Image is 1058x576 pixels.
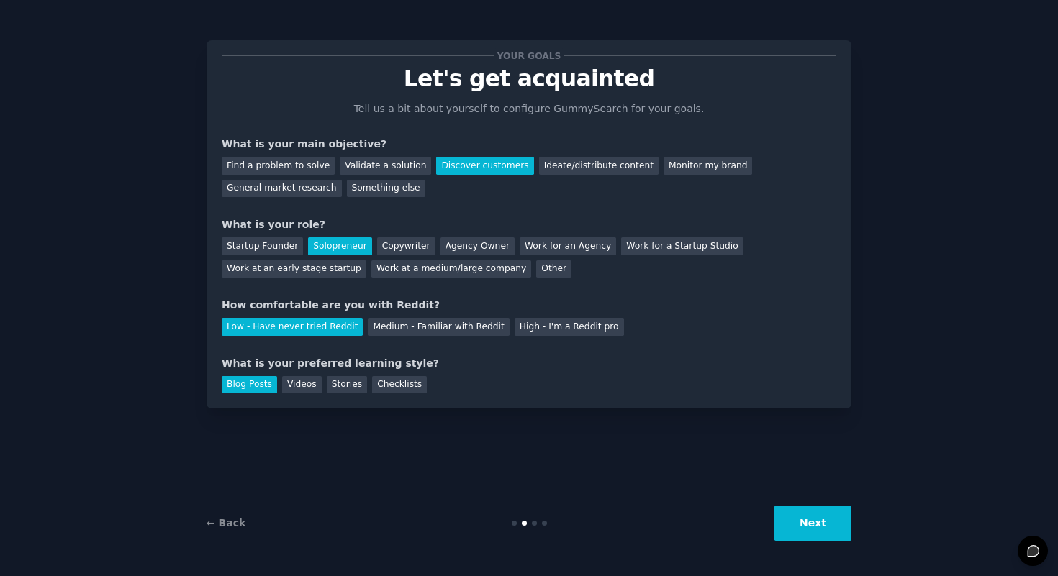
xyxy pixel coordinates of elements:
[222,66,836,91] p: Let's get acquainted
[222,137,836,152] div: What is your main objective?
[347,180,425,198] div: Something else
[327,376,367,394] div: Stories
[368,318,509,336] div: Medium - Familiar with Reddit
[436,157,533,175] div: Discover customers
[222,318,363,336] div: Low - Have never tried Reddit
[377,237,435,255] div: Copywriter
[222,298,836,313] div: How comfortable are you with Reddit?
[340,157,431,175] div: Validate a solution
[515,318,624,336] div: High - I'm a Reddit pro
[371,260,531,278] div: Work at a medium/large company
[774,506,851,541] button: Next
[222,157,335,175] div: Find a problem to solve
[222,260,366,278] div: Work at an early stage startup
[308,237,371,255] div: Solopreneur
[372,376,427,394] div: Checklists
[222,356,836,371] div: What is your preferred learning style?
[621,237,743,255] div: Work for a Startup Studio
[222,180,342,198] div: General market research
[539,157,659,175] div: Ideate/distribute content
[536,260,571,278] div: Other
[282,376,322,394] div: Videos
[222,376,277,394] div: Blog Posts
[664,157,752,175] div: Monitor my brand
[494,48,564,63] span: Your goals
[222,217,836,232] div: What is your role?
[440,237,515,255] div: Agency Owner
[207,517,245,529] a: ← Back
[222,237,303,255] div: Startup Founder
[520,237,616,255] div: Work for an Agency
[348,101,710,116] p: Tell us a bit about yourself to configure GummySearch for your goals.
